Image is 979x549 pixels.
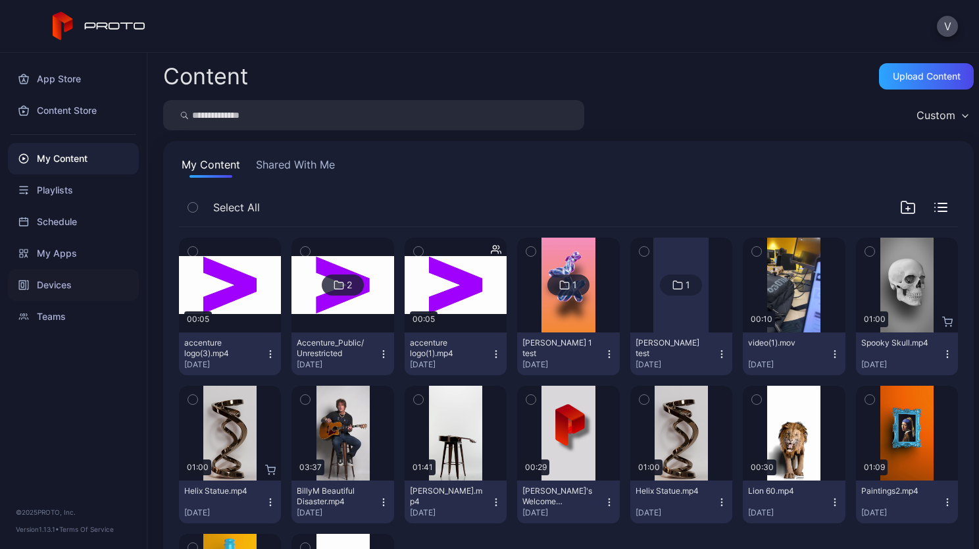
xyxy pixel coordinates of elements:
[8,63,139,95] a: App Store
[297,359,378,370] div: [DATE]
[8,301,139,332] a: Teams
[347,279,352,291] div: 2
[213,199,260,215] span: Select All
[297,338,369,359] div: Accenture_Public/Unrestricted
[748,338,820,348] div: video(1).mov
[686,279,690,291] div: 1
[522,338,595,359] div: vivek 1 test
[893,71,961,82] div: Upload Content
[522,486,595,507] div: David's Welcome Video.mp4
[179,481,281,523] button: Helix Statue.mp4[DATE]
[636,338,708,359] div: Vivek test
[748,486,820,496] div: Lion 60.mp4
[856,332,958,375] button: Spooky Skull.mp4[DATE]
[743,332,845,375] button: video(1).mov[DATE]
[8,269,139,301] a: Devices
[163,65,248,88] div: Content
[297,486,369,507] div: BillyM Beautiful Disaster.mp4
[517,481,619,523] button: [PERSON_NAME]'s Welcome Video.mp4[DATE]
[8,143,139,174] a: My Content
[937,16,958,37] button: V
[522,508,603,518] div: [DATE]
[179,157,243,178] button: My Content
[410,508,491,518] div: [DATE]
[8,206,139,238] a: Schedule
[16,507,131,517] div: © 2025 PROTO, Inc.
[184,359,265,370] div: [DATE]
[410,338,482,359] div: accenture logo(1).mp4
[630,481,732,523] button: Helix Statue.mp4[DATE]
[405,481,507,523] button: [PERSON_NAME].mp4[DATE]
[748,508,829,518] div: [DATE]
[861,486,934,496] div: Paintings2.mp4
[636,486,708,496] div: Helix Statue.mp4
[916,109,955,122] div: Custom
[8,95,139,126] a: Content Store
[636,359,716,370] div: [DATE]
[517,332,619,375] button: [PERSON_NAME] 1 test[DATE]
[856,481,958,523] button: Paintings2.mp4[DATE]
[630,332,732,375] button: [PERSON_NAME] test[DATE]
[748,359,829,370] div: [DATE]
[636,508,716,518] div: [DATE]
[861,508,942,518] div: [DATE]
[8,238,139,269] a: My Apps
[297,508,378,518] div: [DATE]
[572,279,577,291] div: 1
[522,359,603,370] div: [DATE]
[861,338,934,348] div: Spooky Skull.mp4
[184,486,257,496] div: Helix Statue.mp4
[8,174,139,206] a: Playlists
[291,481,393,523] button: BillyM Beautiful Disaster.mp4[DATE]
[291,332,393,375] button: Accenture_Public/Unrestricted[DATE]
[59,525,114,533] a: Terms Of Service
[879,63,974,90] button: Upload Content
[410,359,491,370] div: [DATE]
[910,100,974,130] button: Custom
[16,525,59,533] span: Version 1.13.1 •
[410,486,482,507] div: BillyM Silhouette.mp4
[743,481,845,523] button: Lion 60.mp4[DATE]
[184,508,265,518] div: [DATE]
[253,157,338,178] button: Shared With Me
[179,332,281,375] button: accenture logo(3).mp4[DATE]
[861,359,942,370] div: [DATE]
[405,332,507,375] button: accenture logo(1).mp4[DATE]
[184,338,257,359] div: accenture logo(3).mp4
